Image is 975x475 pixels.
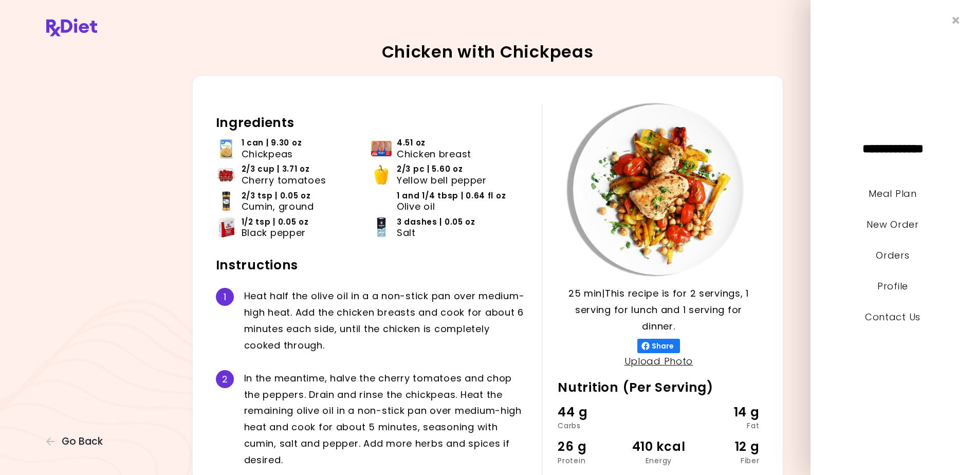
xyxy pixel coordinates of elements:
div: Protein [558,457,625,464]
div: 14 g [692,403,760,422]
div: Fat [692,422,760,429]
span: 2/3 cup | 3.71 oz [242,163,310,175]
span: Cherry tomatoes [242,175,326,186]
a: Orders [876,249,909,262]
div: Carbs [558,422,625,429]
a: Meal Plan [869,187,916,200]
h2: Ingredients [216,115,527,131]
span: Share [650,342,676,350]
span: Yellow bell pepper [397,175,487,186]
i: Close [952,15,960,25]
div: 1 [216,288,234,306]
span: Chicken breast [397,149,471,160]
div: I n t h e m e a n t i m e , h a l v e t h e c h e r r y t o m a t o e s a n d c h o p t h e p e p... [244,370,527,468]
div: 26 g [558,437,625,456]
span: 1 can | 9.30 oz [242,137,302,149]
div: 44 g [558,403,625,422]
span: Cumin, ground [242,201,314,212]
span: Olive oil [397,201,435,212]
span: 3 dashes | 0.05 oz [397,216,475,228]
div: 410 kcal [625,437,692,456]
h2: Chicken with Chickpeas [382,44,594,60]
div: 2 [216,370,234,388]
span: Chickpeas [242,149,293,160]
a: Contact Us [865,310,921,323]
button: Go Back [46,436,108,447]
span: 1/2 tsp | 0.05 oz [242,216,309,228]
div: Fiber [692,457,760,464]
span: 4.51 oz [397,137,426,149]
h2: Instructions [216,257,527,273]
a: New Order [867,218,918,231]
span: 1 and 1/4 tbsp | 0.64 fl oz [397,190,506,202]
div: 12 g [692,437,760,456]
a: Upload Photo [624,355,693,368]
span: Salt [397,227,416,239]
span: 2/3 pc | 5.60 oz [397,163,463,175]
span: Go Back [62,436,103,447]
img: RxDiet [46,19,97,36]
span: 2/3 tsp | 0.05 oz [242,190,311,202]
a: Profile [877,280,908,293]
div: Energy [625,457,692,464]
div: H e a t h a l f t h e o l i v e o i l i n a a n o n - s t i c k p a n o v e r m e d i u m - h i g... [244,288,527,353]
button: Share [637,339,680,353]
p: 25 min | This recipe is for 2 servings, 1 serving for lunch and 1 serving for dinner. [558,285,759,335]
span: Black pepper [242,227,306,239]
h2: Nutrition (Per Serving) [558,379,759,396]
